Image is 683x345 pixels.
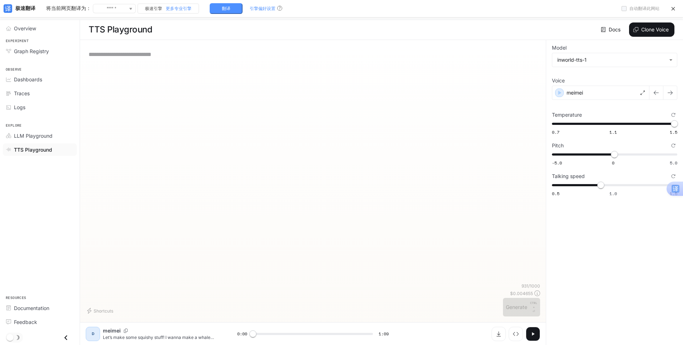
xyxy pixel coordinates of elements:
[14,76,42,83] span: Dashboards
[3,130,77,142] a: LLM Playground
[522,283,540,289] p: 931 / 1000
[87,328,99,340] div: D
[14,90,30,97] span: Traces
[14,318,37,326] span: Feedback
[3,316,77,328] a: Feedback
[669,111,677,119] button: Reset to default
[89,22,152,37] h1: TTS Playground
[670,129,677,135] span: 1.5
[612,160,614,166] span: 0
[3,22,77,35] a: Overview
[14,304,49,312] span: Documentation
[609,191,617,197] span: 1.0
[552,143,564,148] p: Pitch
[14,132,53,139] span: LLM Playground
[552,45,567,50] p: Model
[6,333,14,341] span: Dark mode toggle
[599,22,623,37] a: Docs
[552,112,582,117] p: Temperature
[14,103,25,111] span: Logs
[509,327,523,341] button: Inspect
[3,302,77,314] a: Documentation
[510,290,533,296] p: $ 0.004655
[3,45,77,57] a: Graph Registry
[237,330,247,338] span: 0:00
[58,330,74,345] button: Close drawer
[3,143,77,156] a: TTS Playground
[669,142,677,149] button: Reset to default
[3,101,77,113] a: Logs
[103,334,220,340] p: Let’s make some squishy stuff! I wanna make a whale [DATE]—but what color? Eyes gotta be black fo...
[552,191,559,197] span: 0.5
[103,327,121,334] p: meimei
[14,146,52,153] span: TTS Playground
[670,160,677,166] span: 5.0
[14,47,49,55] span: Graph Registry
[3,73,77,86] a: Dashboards
[379,330,389,338] span: 1:09
[552,174,585,179] p: Talking speed
[552,53,677,67] div: inworld-tts-1
[552,160,562,166] span: -5.0
[557,56,665,64] div: inworld-tts-1
[609,129,617,135] span: 1.1
[567,89,583,96] p: meimei
[552,129,559,135] span: 0.7
[629,22,674,37] button: Clone Voice
[14,25,36,32] span: Overview
[3,87,77,100] a: Traces
[552,78,565,83] p: Voice
[669,172,677,180] button: Reset to default
[86,305,116,316] button: Shortcuts
[121,329,131,333] button: Copy Voice ID
[492,327,506,341] button: Download audio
